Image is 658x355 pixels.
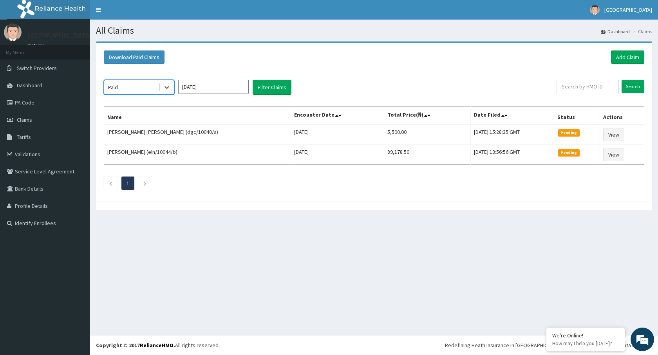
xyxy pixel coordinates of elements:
li: Claims [631,28,652,35]
a: Online [27,43,46,48]
span: Pending [558,149,580,156]
a: View [603,148,624,161]
a: Add Claim [611,50,644,64]
h1: All Claims [96,25,652,36]
td: [DATE] [291,145,384,165]
input: Select Month and Year [178,80,249,94]
td: [DATE] [291,124,384,145]
img: User Image [4,23,22,41]
th: Status [554,107,600,125]
div: We're Online! [552,332,619,339]
img: User Image [590,5,600,15]
th: Encounter Date [291,107,384,125]
th: Name [104,107,291,125]
input: Search [622,80,644,93]
span: Dashboard [17,82,42,89]
a: RelianceHMO [140,342,174,349]
span: [GEOGRAPHIC_DATA] [604,6,652,13]
a: Page 1 is your current page [127,180,129,187]
td: [PERSON_NAME] [PERSON_NAME] (dgc/10040/a) [104,124,291,145]
th: Total Price(₦) [384,107,471,125]
button: Download Paid Claims [104,50,164,64]
span: Pending [558,129,580,136]
a: View [603,128,624,141]
p: How may I help you today? [552,340,619,347]
div: Paid [108,83,118,91]
td: 89,178.50 [384,145,471,165]
td: 5,500.00 [384,124,471,145]
th: Date Filed [471,107,554,125]
button: Filter Claims [253,80,291,95]
td: [DATE] 13:56:56 GMT [471,145,554,165]
th: Actions [600,107,644,125]
a: Next page [143,180,147,187]
strong: Copyright © 2017 . [96,342,175,349]
div: Redefining Heath Insurance in [GEOGRAPHIC_DATA] using Telemedicine and Data Science! [445,341,652,349]
a: Previous page [109,180,112,187]
p: [GEOGRAPHIC_DATA] [27,32,92,39]
span: Switch Providers [17,65,57,72]
input: Search by HMO ID [557,80,619,93]
td: [PERSON_NAME] (eln/10044/b) [104,145,291,165]
a: Dashboard [601,28,630,35]
footer: All rights reserved. [90,335,658,355]
td: [DATE] 15:28:35 GMT [471,124,554,145]
span: Tariffs [17,133,31,141]
span: Claims [17,116,32,123]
